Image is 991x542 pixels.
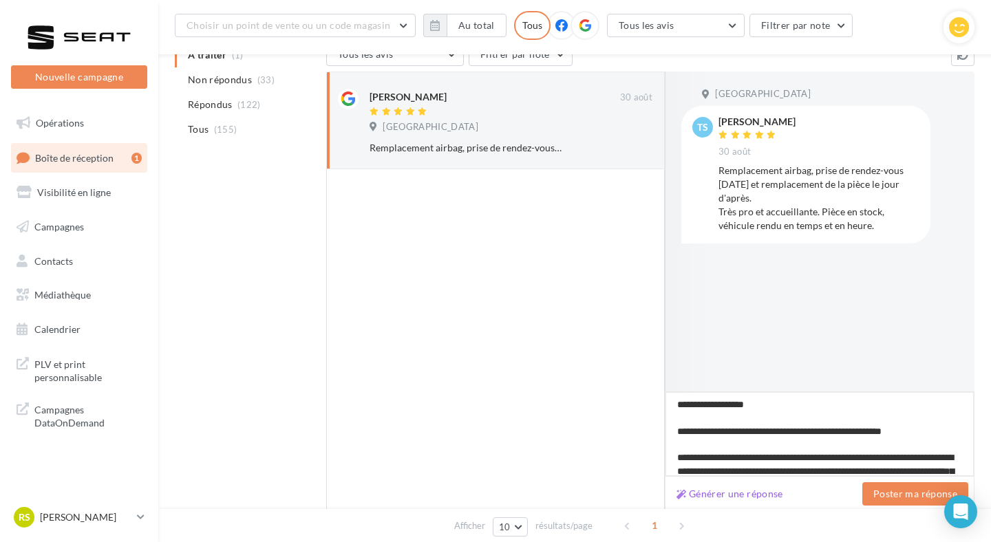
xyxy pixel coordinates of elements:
div: 1 [131,153,142,164]
button: Tous les avis [607,14,745,37]
span: Calendrier [34,323,81,335]
span: Tous les avis [619,19,674,31]
span: 30 août [620,91,652,104]
button: Au total [423,14,507,37]
span: (33) [257,74,275,85]
a: PLV et print personnalisable [8,349,150,390]
button: Choisir un point de vente ou un code magasin [175,14,416,37]
span: Tous [188,122,209,136]
span: 1 [643,514,665,536]
a: Médiathèque [8,281,150,310]
a: Visibilité en ligne [8,178,150,207]
span: Opérations [36,117,84,129]
a: Contacts [8,247,150,276]
span: [GEOGRAPHIC_DATA] [383,121,478,133]
span: Boîte de réception [35,151,114,163]
button: Filtrer par note [749,14,853,37]
a: Calendrier [8,315,150,344]
span: Campagnes [34,221,84,232]
span: Campagnes DataOnDemand [34,400,142,430]
button: Poster ma réponse [862,482,968,506]
div: Remplacement airbag, prise de rendez-vous [DATE] et remplacement de la pièce le jour d'après. Trè... [370,141,563,155]
div: Remplacement airbag, prise de rendez-vous [DATE] et remplacement de la pièce le jour d'après. Trè... [718,164,919,232]
span: TS [697,120,708,134]
div: [PERSON_NAME] [718,117,796,127]
button: Générer une réponse [671,486,789,502]
span: RS [19,510,30,524]
a: Opérations [8,109,150,138]
span: résultats/page [535,519,593,532]
a: Boîte de réception1 [8,143,150,173]
span: Contacts [34,254,73,266]
button: Au total [447,14,507,37]
a: RS [PERSON_NAME] [11,504,147,530]
span: Choisir un point de vente ou un code magasin [187,19,390,31]
button: Nouvelle campagne [11,65,147,89]
span: PLV et print personnalisable [34,355,142,384]
button: Tous les avis [326,43,464,66]
span: Afficher [454,519,485,532]
a: Campagnes DataOnDemand [8,395,150,435]
span: 10 [499,521,511,532]
span: 30 août [718,146,751,158]
span: [GEOGRAPHIC_DATA] [715,88,811,100]
div: Open Intercom Messenger [944,495,977,528]
span: (122) [237,99,261,110]
button: 10 [493,517,528,536]
span: Médiathèque [34,289,91,301]
span: Répondus [188,98,233,111]
div: Tous [514,11,551,40]
span: (155) [214,124,237,135]
a: Campagnes [8,213,150,241]
span: Visibilité en ligne [37,186,111,198]
button: Filtrer par note [469,43,573,66]
p: [PERSON_NAME] [40,510,131,524]
div: [PERSON_NAME] [370,90,447,104]
span: Non répondus [188,73,252,87]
